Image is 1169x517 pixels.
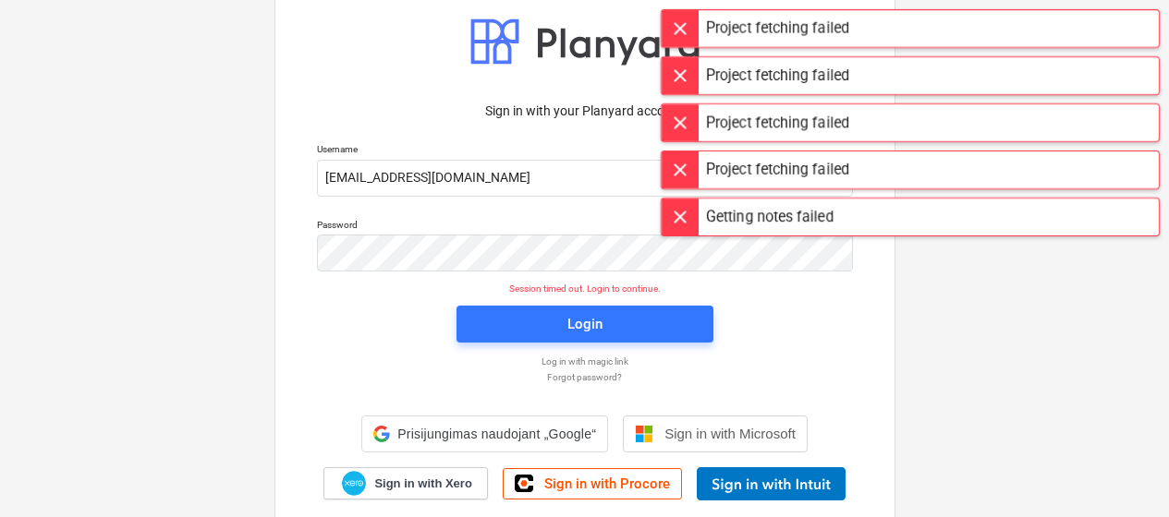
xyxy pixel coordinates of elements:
[664,426,796,441] span: Sign in with Microsoft
[317,102,853,121] p: Sign in with your Planyard account
[457,306,713,343] button: Login
[397,427,596,441] span: Prisijungimas naudojant „Google“
[706,112,849,134] div: Project fetching failed
[308,355,862,367] a: Log in with magic link
[342,471,366,496] img: Xero logo
[323,467,488,499] a: Sign in with Xero
[706,65,849,87] div: Project fetching failed
[706,159,849,181] div: Project fetching failed
[308,371,862,383] a: Forgot password?
[503,468,682,499] a: Sign in with Procore
[317,219,853,234] p: Password
[544,475,670,492] span: Sign in with Procore
[317,160,853,197] input: Username
[361,415,608,452] div: Prisijungimas naudojant „Google“
[706,18,849,40] div: Project fetching failed
[567,312,603,336] div: Login
[317,143,853,159] p: Username
[706,206,834,228] div: Getting notes failed
[635,425,653,443] img: Microsoft logo
[374,475,471,492] span: Sign in with Xero
[306,283,864,295] p: Session timed out. Login to continue.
